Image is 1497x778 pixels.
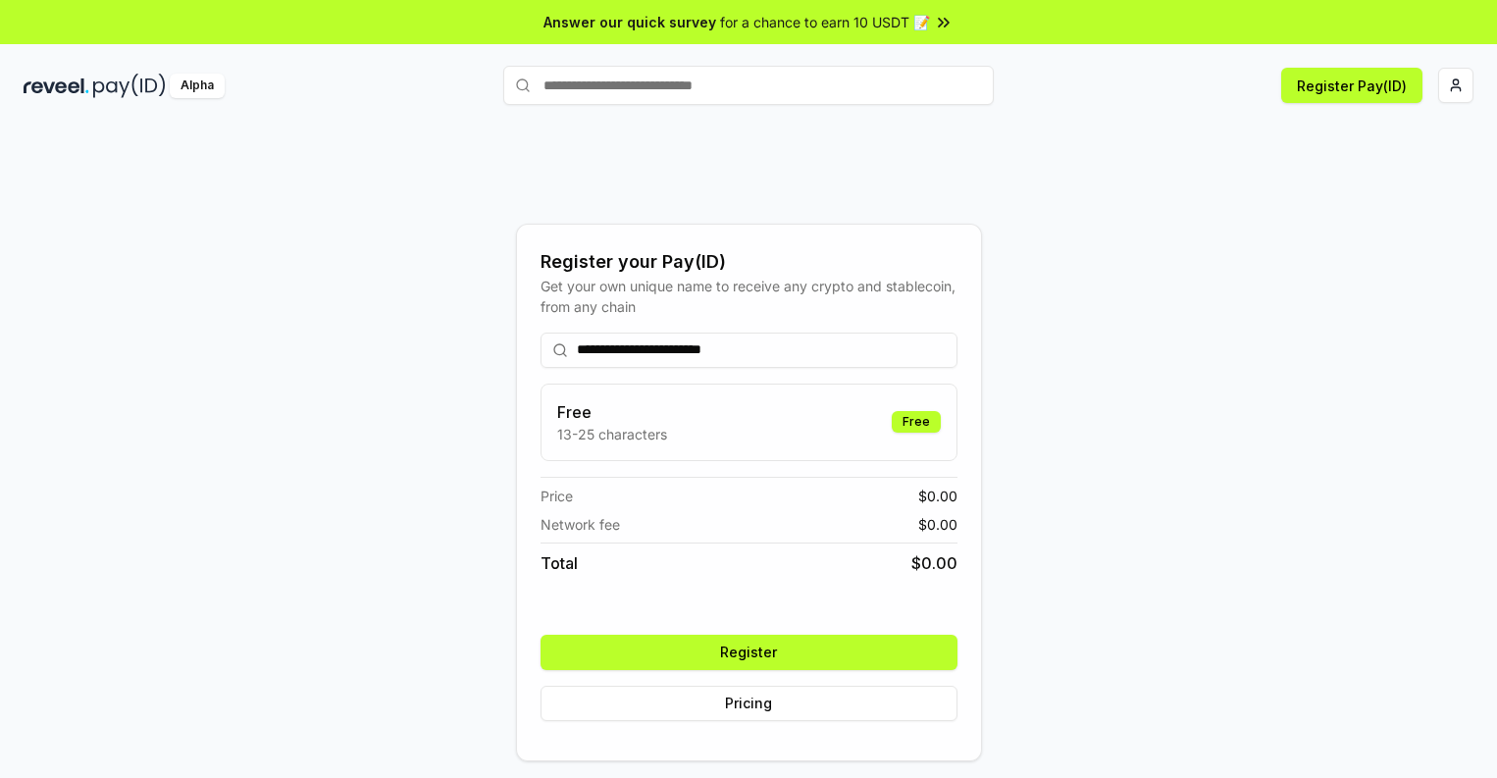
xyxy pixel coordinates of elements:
[557,424,667,444] p: 13-25 characters
[557,400,667,424] h3: Free
[720,12,930,32] span: for a chance to earn 10 USDT 📝
[541,248,957,276] div: Register your Pay(ID)
[541,486,573,506] span: Price
[24,74,89,98] img: reveel_dark
[93,74,166,98] img: pay_id
[892,411,941,433] div: Free
[541,514,620,535] span: Network fee
[541,551,578,575] span: Total
[541,635,957,670] button: Register
[918,486,957,506] span: $ 0.00
[543,12,716,32] span: Answer our quick survey
[911,551,957,575] span: $ 0.00
[541,276,957,317] div: Get your own unique name to receive any crypto and stablecoin, from any chain
[1281,68,1422,103] button: Register Pay(ID)
[170,74,225,98] div: Alpha
[918,514,957,535] span: $ 0.00
[541,686,957,721] button: Pricing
